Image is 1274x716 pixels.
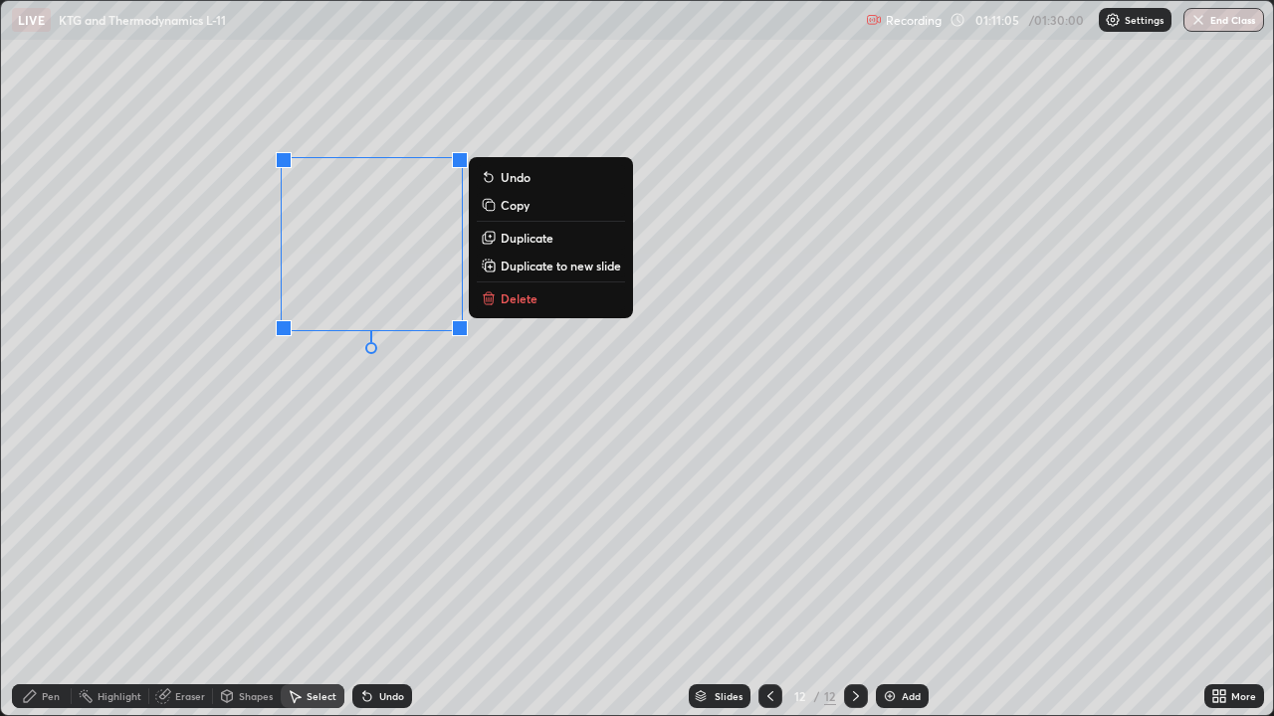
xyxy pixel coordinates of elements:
[477,226,625,250] button: Duplicate
[1105,12,1121,28] img: class-settings-icons
[477,286,625,310] button: Delete
[59,12,226,28] p: KTG and Thermodynamics L-11
[824,687,836,705] div: 12
[882,688,898,704] img: add-slide-button
[1125,15,1164,25] p: Settings
[175,691,205,701] div: Eraser
[790,690,810,702] div: 12
[307,691,336,701] div: Select
[501,169,531,185] p: Undo
[98,691,141,701] div: Highlight
[1183,8,1264,32] button: End Class
[501,258,621,273] p: Duplicate to new slide
[866,12,882,28] img: recording.375f2c34.svg
[379,691,404,701] div: Undo
[1190,12,1206,28] img: end-class-cross
[715,691,743,701] div: Slides
[1231,691,1256,701] div: More
[477,165,625,189] button: Undo
[477,193,625,217] button: Copy
[886,13,942,28] p: Recording
[501,197,530,213] p: Copy
[814,690,820,702] div: /
[239,691,273,701] div: Shapes
[42,691,60,701] div: Pen
[902,691,921,701] div: Add
[18,12,45,28] p: LIVE
[501,290,537,306] p: Delete
[477,254,625,277] button: Duplicate to new slide
[501,230,553,246] p: Duplicate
